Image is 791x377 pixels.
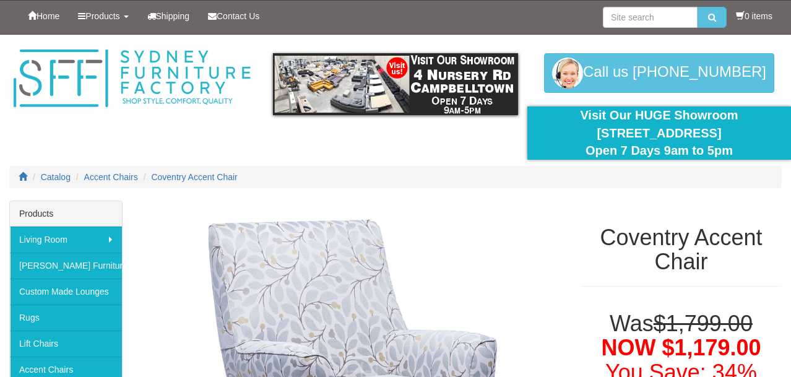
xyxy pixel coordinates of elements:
a: Contact Us [199,1,269,32]
a: Shipping [138,1,199,32]
h1: Coventry Accent Chair [581,225,782,274]
a: Custom Made Lounges [10,279,122,305]
span: Home [37,11,59,21]
li: 0 items [736,10,772,22]
div: Products [10,201,122,227]
del: $1,799.00 [654,311,753,336]
div: Visit Our HUGE Showroom [STREET_ADDRESS] Open 7 Days 9am to 5pm [537,106,782,160]
img: Sydney Furniture Factory [9,47,254,110]
span: Products [85,11,119,21]
input: Site search [603,7,698,28]
img: showroom.gif [273,53,518,115]
a: Rugs [10,305,122,331]
span: NOW $1,179.00 [601,335,761,360]
a: Coventry Accent Chair [151,172,237,182]
span: Contact Us [217,11,259,21]
a: Accent Chairs [84,172,138,182]
a: [PERSON_NAME] Furniture [10,253,122,279]
a: Lift Chairs [10,331,122,357]
a: Home [19,1,69,32]
span: Shipping [156,11,190,21]
a: Products [69,1,137,32]
a: Catalog [41,172,71,182]
a: Living Room [10,227,122,253]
